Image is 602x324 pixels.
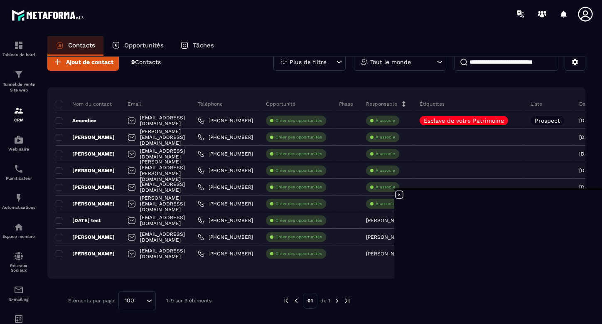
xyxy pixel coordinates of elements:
img: formation [14,40,24,50]
p: 01 [303,293,317,309]
p: À associe [376,134,395,140]
a: emailemailE-mailing [2,279,35,308]
p: Espace membre [2,234,35,239]
p: Créer des opportunités [275,184,322,190]
p: Email [128,101,141,107]
img: scheduler [14,164,24,174]
p: Créer des opportunités [275,118,322,124]
a: formationformationTunnel de vente Site web [2,63,35,99]
p: Créer des opportunités [275,168,322,173]
p: Créer des opportunités [275,151,322,157]
img: formation [14,69,24,79]
img: accountant [14,314,24,324]
p: Liste [531,101,542,107]
a: [PHONE_NUMBER] [198,117,253,124]
p: Créer des opportunités [275,251,322,257]
a: Opportunités [103,36,172,56]
p: Créer des opportunités [275,234,322,240]
a: [PHONE_NUMBER] [198,217,253,224]
p: Nom du contact [56,101,112,107]
p: [PERSON_NAME] [56,167,115,174]
p: [PERSON_NAME] [56,200,115,207]
p: À associe [376,151,395,157]
p: CRM [2,118,35,122]
a: Tâches [172,36,222,56]
p: À associe [376,118,395,124]
img: next [333,297,341,304]
img: automations [14,222,24,232]
p: de 1 [320,297,330,304]
p: Tout le monde [370,59,411,65]
a: formationformationCRM [2,99,35,129]
p: À associe [376,184,395,190]
p: [PERSON_NAME] [56,184,115,190]
a: schedulerschedulerPlanificateur [2,158,35,187]
p: Éléments par page [68,298,114,304]
p: Créer des opportunités [275,218,322,223]
p: [PERSON_NAME] [56,151,115,157]
p: Amandine [56,117,96,124]
span: Contacts [135,59,161,65]
p: Réseaux Sociaux [2,263,35,272]
p: [PERSON_NAME] [366,251,407,257]
p: Téléphone [198,101,223,107]
p: Tâches [193,42,214,49]
a: [PHONE_NUMBER] [198,184,253,190]
img: logo [12,7,86,23]
p: Automatisations [2,205,35,210]
p: Créer des opportunités [275,201,322,207]
a: [PHONE_NUMBER] [198,200,253,207]
p: [PERSON_NAME] [56,134,115,141]
p: Prospect [535,118,560,124]
p: Phase [339,101,353,107]
a: automationsautomationsWebinaire [2,129,35,158]
div: Search for option [118,291,156,310]
img: social-network [14,251,24,261]
span: 100 [122,296,137,305]
img: prev [282,297,290,304]
img: next [344,297,351,304]
img: automations [14,193,24,203]
p: [DATE] test [56,217,101,224]
p: Plus de filtre [290,59,327,65]
button: Ajout de contact [47,53,119,71]
p: À associe [376,201,395,207]
a: [PHONE_NUMBER] [198,250,253,257]
p: 9 [131,58,161,66]
a: automationsautomationsEspace membre [2,216,35,245]
img: prev [292,297,300,304]
p: Responsable [366,101,397,107]
p: Esclave de votre Patrimoine [424,118,504,124]
a: [PHONE_NUMBER] [198,234,253,240]
p: Opportunité [266,101,295,107]
img: formation [14,106,24,116]
p: Webinaire [2,147,35,151]
a: [PHONE_NUMBER] [198,151,253,157]
p: [PERSON_NAME] [56,234,115,240]
img: email [14,285,24,295]
p: Planificateur [2,176,35,181]
input: Search for option [137,296,144,305]
a: Contacts [47,36,103,56]
a: formationformationTableau de bord [2,34,35,63]
p: [PERSON_NAME] [366,234,407,240]
p: Tableau de bord [2,52,35,57]
img: automations [14,135,24,145]
p: Contacts [68,42,95,49]
p: Tunnel de vente Site web [2,82,35,93]
p: Créer des opportunités [275,134,322,140]
p: À associe [376,168,395,173]
p: [PERSON_NAME] [366,218,407,223]
a: automationsautomationsAutomatisations [2,187,35,216]
p: Étiquettes [420,101,445,107]
p: 1-9 sur 9 éléments [166,298,211,304]
span: Ajout de contact [66,58,113,66]
p: E-mailing [2,297,35,302]
p: Opportunités [124,42,164,49]
p: [PERSON_NAME] [56,250,115,257]
a: [PHONE_NUMBER] [198,167,253,174]
a: social-networksocial-networkRéseaux Sociaux [2,245,35,279]
a: [PHONE_NUMBER] [198,134,253,141]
